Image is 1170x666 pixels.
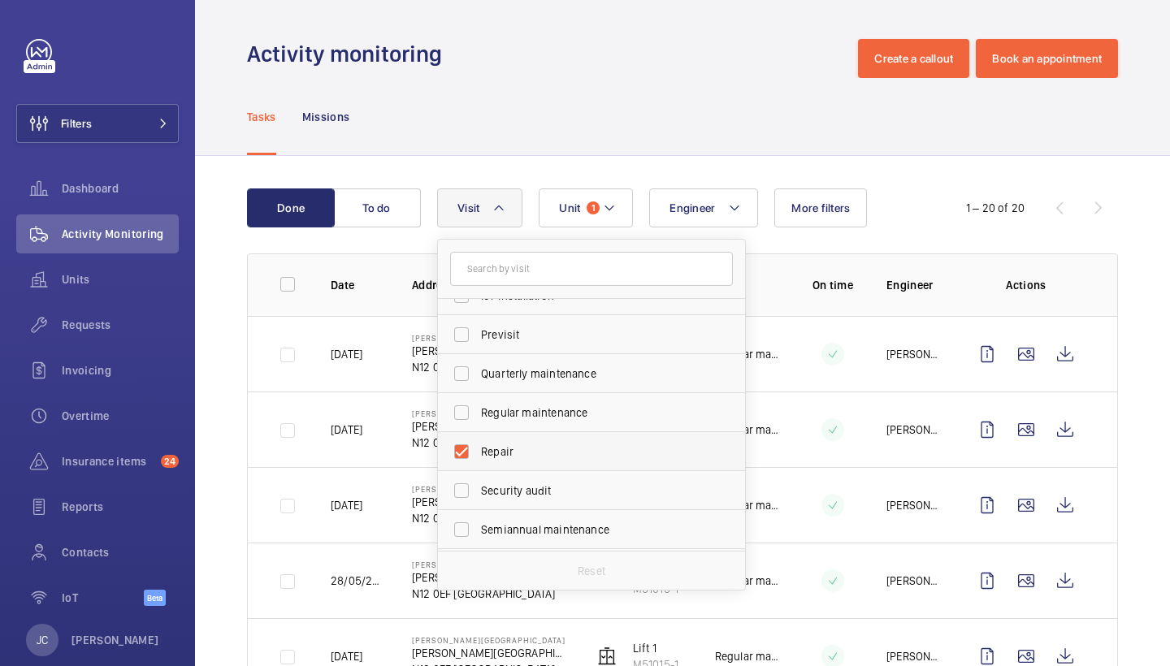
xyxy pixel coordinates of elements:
[333,188,421,227] button: To do
[774,188,867,227] button: More filters
[450,252,733,286] input: Search by visit
[331,277,386,293] p: Date
[412,569,567,586] p: [PERSON_NAME][GEOGRAPHIC_DATA]
[331,422,362,438] p: [DATE]
[886,422,942,438] p: [PERSON_NAME]
[412,277,567,293] p: Address
[715,346,779,362] p: Regular maintenance
[62,453,154,469] span: Insurance items
[61,115,92,132] span: Filters
[412,510,567,526] p: N12 0EF [GEOGRAPHIC_DATA]
[481,482,704,499] span: Security audit
[161,455,179,468] span: 24
[539,188,633,227] button: Unit1
[247,39,452,69] h1: Activity monitoring
[968,277,1085,293] p: Actions
[412,560,567,569] p: [PERSON_NAME][GEOGRAPHIC_DATA]
[886,277,942,293] p: Engineer
[715,422,779,438] p: Regular maintenance
[62,408,179,424] span: Overtime
[481,327,704,343] span: Previsit
[331,497,362,513] p: [DATE]
[437,188,522,227] button: Visit
[481,521,704,538] span: Semiannual maintenance
[62,362,179,378] span: Invoicing
[715,648,779,664] p: Regular maintenance
[412,418,567,435] p: [PERSON_NAME][GEOGRAPHIC_DATA]
[412,435,567,451] p: N12 0EF [GEOGRAPHIC_DATA]
[633,640,678,656] p: Lift 1
[412,635,567,645] p: [PERSON_NAME][GEOGRAPHIC_DATA]
[559,201,580,214] span: Unit
[481,404,704,421] span: Regular maintenance
[886,648,942,664] p: [PERSON_NAME]
[976,39,1118,78] button: Book an appointment
[481,443,704,460] span: Repair
[302,109,350,125] p: Missions
[412,484,567,494] p: [PERSON_NAME][GEOGRAPHIC_DATA]
[62,180,179,197] span: Dashboard
[412,645,567,661] p: [PERSON_NAME][GEOGRAPHIC_DATA]
[247,109,276,125] p: Tasks
[331,346,362,362] p: [DATE]
[62,544,179,560] span: Contacts
[886,497,942,513] p: [PERSON_NAME]
[412,333,567,343] p: [PERSON_NAME][GEOGRAPHIC_DATA]
[715,277,779,293] p: Visit
[331,648,362,664] p: [DATE]
[62,317,179,333] span: Requests
[412,586,567,602] p: N12 0EF [GEOGRAPHIC_DATA]
[805,277,860,293] p: On time
[412,359,567,375] p: N12 0EF [GEOGRAPHIC_DATA]
[791,201,850,214] span: More filters
[858,39,969,78] button: Create a callout
[144,590,166,606] span: Beta
[715,497,779,513] p: Regular maintenance
[412,343,567,359] p: [PERSON_NAME][GEOGRAPHIC_DATA]
[62,271,179,288] span: Units
[331,573,386,589] p: 28/05/2025
[649,188,758,227] button: Engineer
[16,104,179,143] button: Filters
[597,647,617,666] img: elevator.svg
[578,563,605,579] p: Reset
[412,494,567,510] p: [PERSON_NAME][GEOGRAPHIC_DATA]
[886,346,942,362] p: [PERSON_NAME]
[587,201,600,214] span: 1
[715,573,779,589] p: Regular maintenance
[966,200,1025,216] div: 1 – 20 of 20
[37,632,48,648] p: JC
[62,499,179,515] span: Reports
[886,573,942,589] p: [PERSON_NAME]
[457,201,479,214] span: Visit
[247,188,335,227] button: Done
[62,590,144,606] span: IoT
[412,409,567,418] p: [PERSON_NAME][GEOGRAPHIC_DATA]
[669,201,715,214] span: Engineer
[71,632,159,648] p: [PERSON_NAME]
[481,365,704,382] span: Quarterly maintenance
[62,226,179,242] span: Activity Monitoring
